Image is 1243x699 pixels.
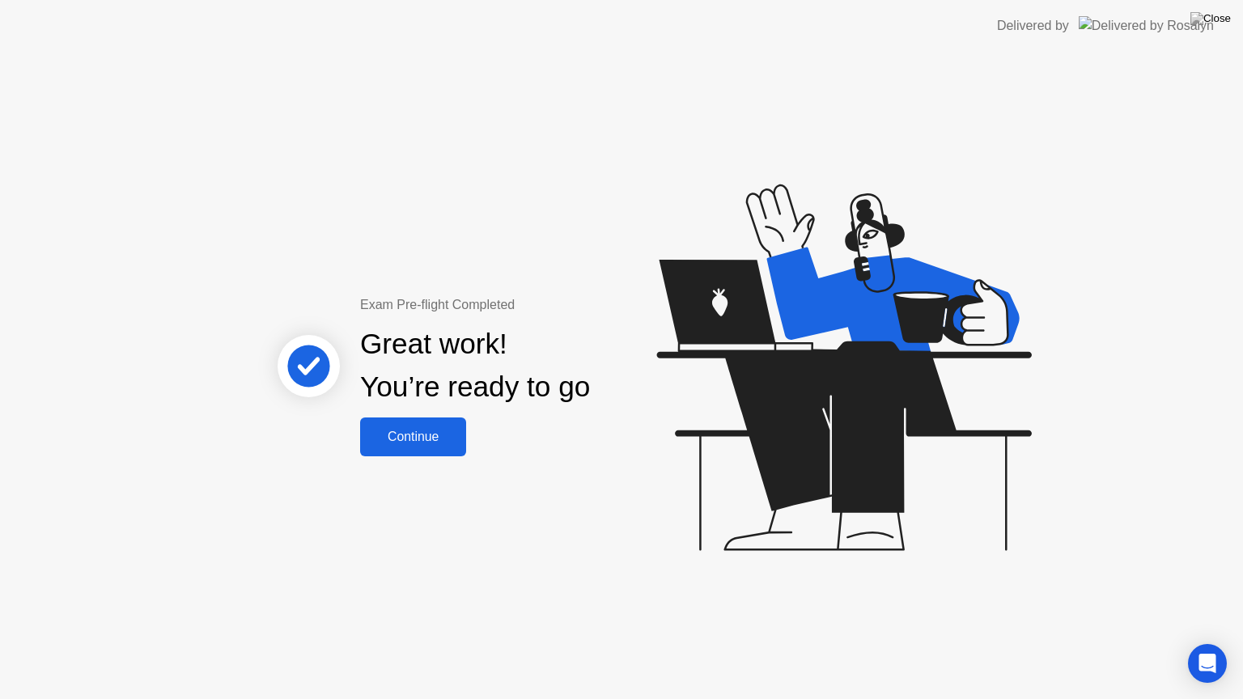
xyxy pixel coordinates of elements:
[365,430,461,444] div: Continue
[360,417,466,456] button: Continue
[1188,644,1227,683] div: Open Intercom Messenger
[1079,16,1214,35] img: Delivered by Rosalyn
[1190,12,1231,25] img: Close
[997,16,1069,36] div: Delivered by
[360,323,590,409] div: Great work! You’re ready to go
[360,295,694,315] div: Exam Pre-flight Completed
